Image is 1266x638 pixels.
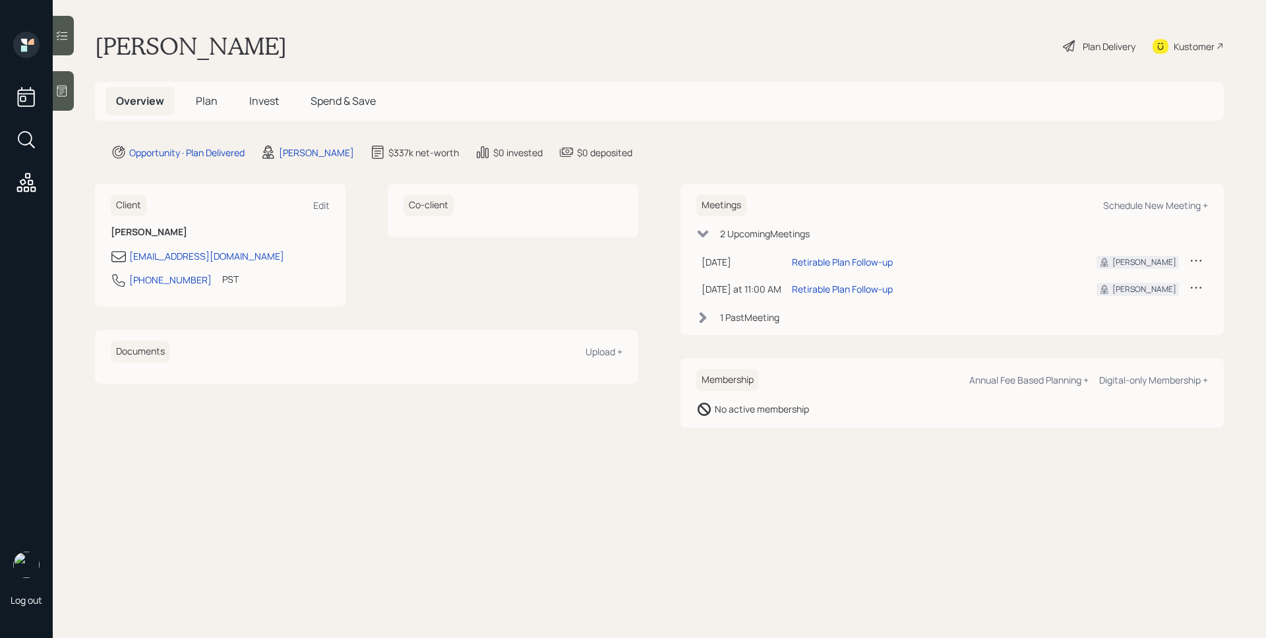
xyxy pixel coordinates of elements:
div: $0 invested [493,146,543,159]
div: Retirable Plan Follow-up [792,282,893,296]
div: $337k net-worth [388,146,459,159]
div: Retirable Plan Follow-up [792,255,893,269]
h6: Meetings [696,194,746,216]
div: Log out [11,594,42,606]
span: Plan [196,94,218,108]
div: [PERSON_NAME] [1112,283,1176,295]
h6: [PERSON_NAME] [111,227,330,238]
div: Edit [313,199,330,212]
div: Upload + [586,345,622,358]
div: Digital-only Membership + [1099,374,1208,386]
div: 1 Past Meeting [720,310,779,324]
div: [DATE] [702,255,781,269]
div: Plan Delivery [1083,40,1135,53]
div: PST [222,272,239,286]
div: $0 deposited [577,146,632,159]
div: Annual Fee Based Planning + [969,374,1089,386]
h1: [PERSON_NAME] [95,32,287,61]
div: 2 Upcoming Meeting s [720,227,810,241]
div: [EMAIL_ADDRESS][DOMAIN_NAME] [129,249,284,263]
h6: Documents [111,341,170,362]
div: [DATE] at 11:00 AM [702,282,781,296]
h6: Co-client [404,194,454,216]
div: No active membership [715,402,809,416]
h6: Client [111,194,146,216]
div: [PHONE_NUMBER] [129,273,212,287]
span: Invest [249,94,279,108]
div: Opportunity · Plan Delivered [129,146,245,159]
img: james-distasi-headshot.png [13,552,40,578]
h6: Membership [696,369,759,391]
div: [PERSON_NAME] [279,146,354,159]
span: Overview [116,94,164,108]
span: Spend & Save [311,94,376,108]
div: Schedule New Meeting + [1103,199,1208,212]
div: Kustomer [1174,40,1215,53]
div: [PERSON_NAME] [1112,256,1176,268]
